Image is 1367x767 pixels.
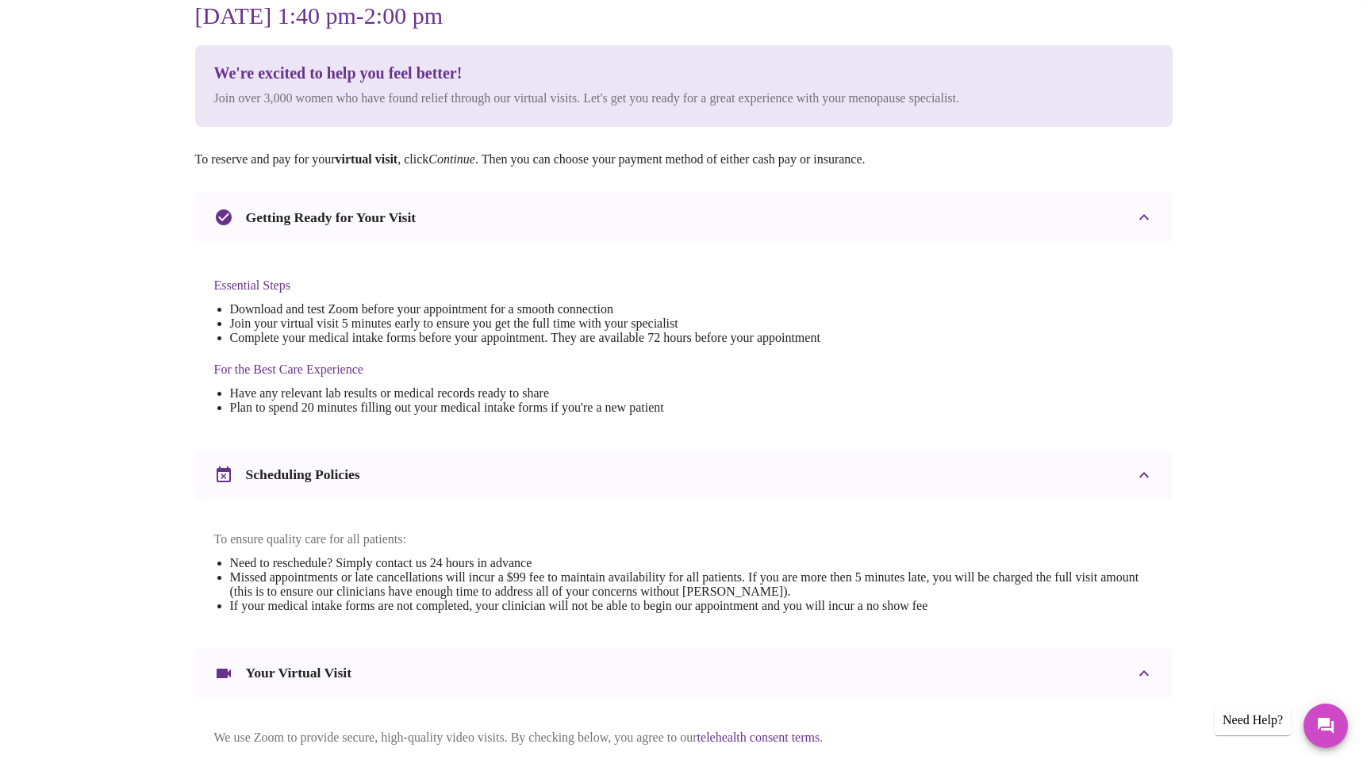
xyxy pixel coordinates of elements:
[230,316,820,331] li: Join your virtual visit 5 minutes early to ensure you get the full time with your specialist
[246,209,417,226] h3: Getting Ready for Your Visit
[195,192,1173,243] div: Getting Ready for Your Visit
[697,731,820,744] a: telehealth consent terms
[195,450,1173,500] div: Scheduling Policies
[195,2,1173,29] h3: [DATE] 1:40 pm - 2:00 pm
[230,401,820,415] li: Plan to spend 20 minutes filling out your medical intake forms if you're a new patient
[230,556,1154,570] li: Need to reschedule? Simply contact us 24 hours in advance
[214,278,820,293] h4: Essential Steps
[1215,705,1291,735] div: Need Help?
[246,665,352,681] h3: Your Virtual Visit
[214,89,960,108] p: Join over 3,000 women who have found relief through our virtual visits. Let's get you ready for a...
[230,331,820,345] li: Complete your medical intake forms before your appointment. They are available 72 hours before yo...
[214,731,1154,745] p: We use Zoom to provide secure, high-quality video visits. By checking below, you agree to our .
[230,599,1154,613] li: If your medical intake forms are not completed, your clinician will not be able to begin our appo...
[230,302,820,316] li: Download and test Zoom before your appointment for a smooth connection
[214,64,960,82] h3: We're excited to help you feel better!
[214,532,1154,546] p: To ensure quality care for all patients:
[195,648,1173,699] div: Your Virtual Visit
[428,152,475,166] em: Continue
[336,152,398,166] strong: virtual visit
[195,152,1173,167] p: To reserve and pay for your , click . Then you can choose your payment method of either cash pay ...
[230,386,820,401] li: Have any relevant lab results or medical records ready to share
[214,362,820,377] h4: For the Best Care Experience
[230,570,1154,599] li: Missed appointments or late cancellations will incur a $99 fee to maintain availability for all p...
[1304,704,1348,748] button: Messages
[246,466,360,483] h3: Scheduling Policies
